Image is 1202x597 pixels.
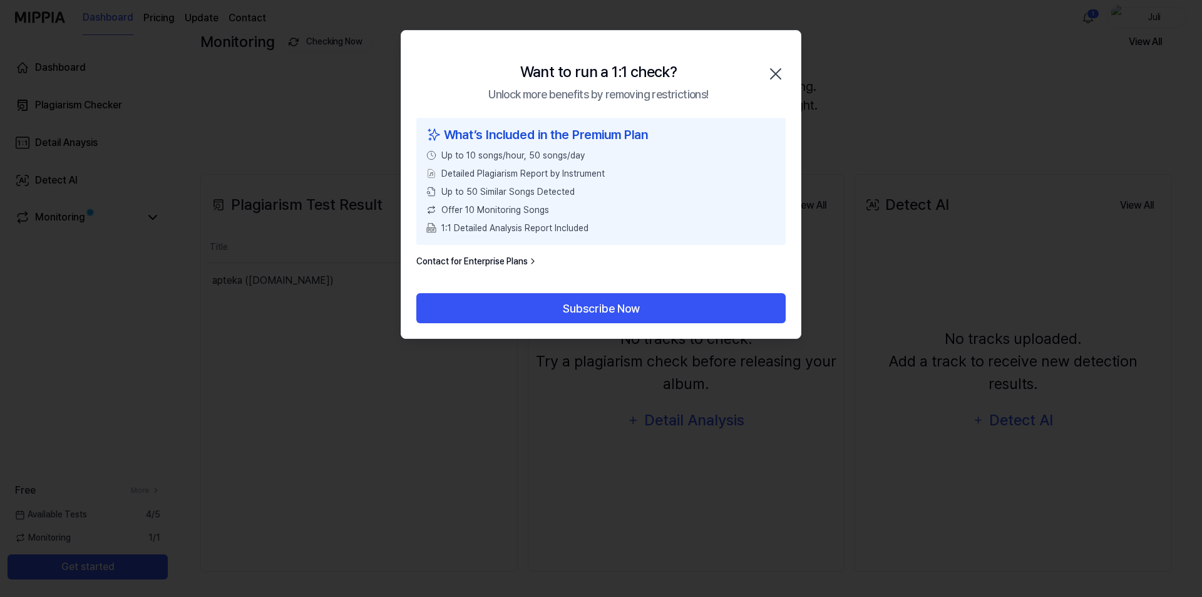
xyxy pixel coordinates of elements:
[441,222,588,235] span: 1:1 Detailed Analysis Report Included
[441,149,585,162] span: Up to 10 songs/hour, 50 songs/day
[416,255,538,268] a: Contact for Enterprise Plans
[426,169,436,179] img: File Select
[441,185,575,199] span: Up to 50 Similar Songs Detected
[441,204,549,217] span: Offer 10 Monitoring Songs
[426,223,436,233] img: PDF Download
[416,293,786,323] button: Subscribe Now
[441,167,605,180] span: Detailed Plagiarism Report by Instrument
[426,125,776,144] div: What’s Included in the Premium Plan
[520,61,677,83] div: Want to run a 1:1 check?
[488,86,708,103] div: Unlock more benefits by removing restrictions!
[426,125,441,144] img: sparkles icon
